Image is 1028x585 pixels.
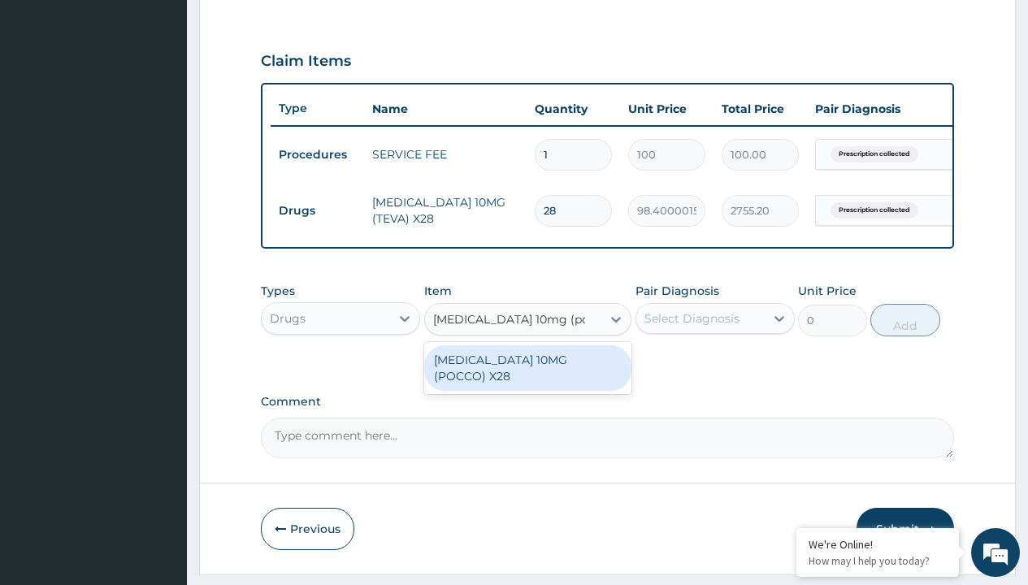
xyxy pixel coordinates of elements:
[270,310,306,327] div: Drugs
[870,304,939,336] button: Add
[714,93,807,125] th: Total Price
[635,283,719,299] label: Pair Diagnosis
[857,508,954,550] button: Submit
[807,93,986,125] th: Pair Diagnosis
[267,8,306,47] div: Minimize live chat window
[94,184,224,348] span: We're online!
[644,310,740,327] div: Select Diagnosis
[364,138,527,171] td: SERVICE FEE
[364,93,527,125] th: Name
[798,283,857,299] label: Unit Price
[424,345,632,391] div: [MEDICAL_DATA] 10MG (POCCO) X28
[271,93,364,123] th: Type
[527,93,620,125] th: Quantity
[424,283,452,299] label: Item
[30,81,66,122] img: d_794563401_company_1708531726252_794563401
[8,402,310,459] textarea: Type your message and hit 'Enter'
[271,140,364,170] td: Procedures
[85,91,273,112] div: Chat with us now
[261,284,295,298] label: Types
[271,196,364,226] td: Drugs
[809,554,947,568] p: How may I help you today?
[809,537,947,552] div: We're Online!
[261,53,351,71] h3: Claim Items
[831,202,918,219] span: Prescription collected
[261,395,954,409] label: Comment
[831,146,918,162] span: Prescription collected
[364,186,527,235] td: [MEDICAL_DATA] 10MG (TEVA) X28
[261,508,354,550] button: Previous
[620,93,714,125] th: Unit Price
